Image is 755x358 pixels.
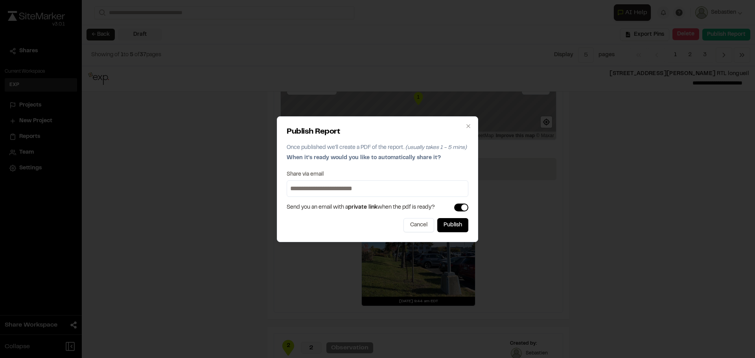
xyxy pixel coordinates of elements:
[287,143,468,152] p: Once published we'll create a PDF of the report.
[403,218,434,232] button: Cancel
[287,156,441,160] span: When it's ready would you like to automatically share it?
[287,126,468,138] h2: Publish Report
[287,172,324,177] label: Share via email
[437,218,468,232] button: Publish
[405,145,467,150] span: (usually takes 1 - 5 mins)
[348,205,377,210] span: private link
[287,203,435,212] span: Send you an email with a when the pdf is ready?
